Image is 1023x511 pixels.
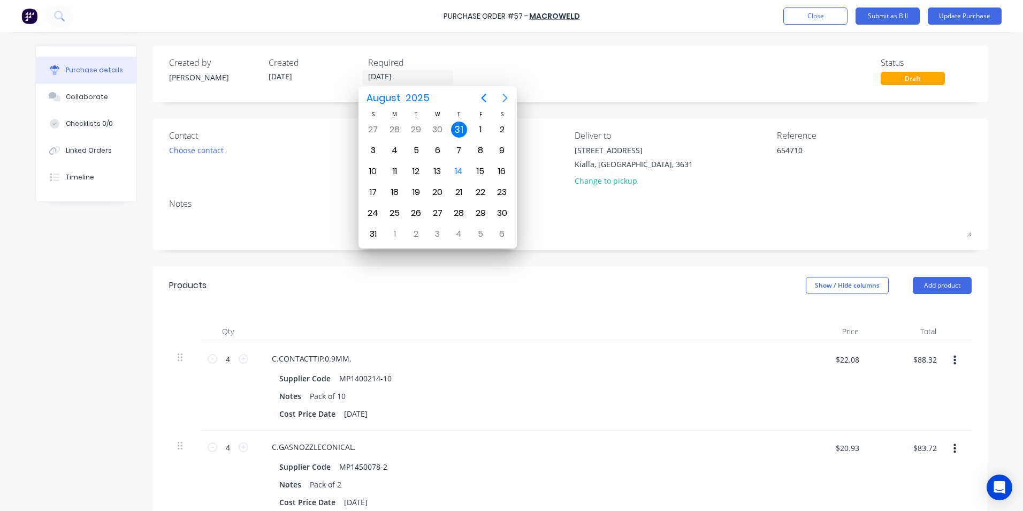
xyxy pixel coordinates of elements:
[867,321,945,342] div: Total
[430,184,446,200] div: Wednesday, August 20, 2025
[473,87,494,109] button: Previous page
[365,226,381,242] div: Sunday, August 31, 2025
[451,163,467,179] div: Today, Thursday, August 14, 2025
[856,7,920,25] button: Submit as Bill
[36,164,136,191] button: Timeline
[444,11,528,22] div: Purchase Order #57 -
[306,388,350,404] div: Pack of 10
[66,65,123,75] div: Purchase details
[263,439,364,455] div: C.GASNOZZLECONICAL.
[806,277,889,294] button: Show / Hide columns
[575,145,693,156] div: [STREET_ADDRESS]
[340,494,372,510] div: [DATE]
[275,459,335,475] div: Supplier Code
[169,72,260,83] div: [PERSON_NAME]
[340,406,372,422] div: [DATE]
[335,459,392,475] div: MP1450078-2
[360,88,436,108] button: August2025
[169,56,260,69] div: Created by
[408,226,424,242] div: Tuesday, September 2, 2025
[387,142,403,159] div: Monday, August 4, 2025
[36,137,136,164] button: Linked Orders
[263,351,360,366] div: C.CONTACTTIP.0.9MM.
[387,163,403,179] div: Monday, August 11, 2025
[451,122,467,138] div: Thursday, July 31, 2025
[275,494,340,510] div: Cost Price Date
[928,7,1002,25] button: Update Purchase
[275,388,306,404] div: Notes
[408,163,424,179] div: Tuesday, August 12, 2025
[494,87,516,109] button: Next page
[384,110,405,119] div: M
[575,159,693,170] div: Kialla, [GEOGRAPHIC_DATA], 3631
[790,321,867,342] div: Price
[470,110,491,119] div: F
[472,205,488,221] div: Friday, August 29, 2025
[430,205,446,221] div: Wednesday, August 27, 2025
[451,205,467,221] div: Thursday, August 28, 2025
[575,129,769,142] div: Deliver to
[169,279,207,292] div: Products
[783,7,848,25] button: Close
[21,8,37,24] img: Factory
[362,110,384,119] div: S
[275,371,335,386] div: Supplier Code
[472,163,488,179] div: Friday, August 15, 2025
[335,371,396,386] div: MP1400214-10
[365,122,381,138] div: Sunday, July 27, 2025
[275,477,306,492] div: Notes
[777,145,911,169] textarea: 654710
[472,122,488,138] div: Friday, August 1, 2025
[365,205,381,221] div: Sunday, August 24, 2025
[408,184,424,200] div: Tuesday, August 19, 2025
[169,197,972,210] div: Notes
[169,145,224,156] div: Choose contact
[777,129,972,142] div: Reference
[430,122,446,138] div: Wednesday, July 30, 2025
[430,226,446,242] div: Wednesday, September 3, 2025
[387,184,403,200] div: Monday, August 18, 2025
[169,129,364,142] div: Contact
[451,184,467,200] div: Thursday, August 21, 2025
[494,122,510,138] div: Saturday, August 2, 2025
[406,110,427,119] div: T
[306,477,346,492] div: Pack of 2
[529,11,580,21] a: MacroWeld
[387,205,403,221] div: Monday, August 25, 2025
[365,142,381,159] div: Sunday, August 3, 2025
[36,84,136,110] button: Collaborate
[494,184,510,200] div: Saturday, August 23, 2025
[269,56,360,69] div: Created
[430,163,446,179] div: Wednesday, August 13, 2025
[275,406,340,422] div: Cost Price Date
[472,142,488,159] div: Friday, August 8, 2025
[913,277,972,294] button: Add product
[66,146,112,155] div: Linked Orders
[430,142,446,159] div: Wednesday, August 6, 2025
[36,110,136,137] button: Checklists 0/0
[365,163,381,179] div: Sunday, August 10, 2025
[408,205,424,221] div: Tuesday, August 26, 2025
[364,88,403,108] span: August
[494,205,510,221] div: Saturday, August 30, 2025
[408,142,424,159] div: Tuesday, August 5, 2025
[881,72,945,85] div: Draft
[881,56,972,69] div: Status
[451,142,467,159] div: Thursday, August 7, 2025
[472,184,488,200] div: Friday, August 22, 2025
[66,92,108,102] div: Collaborate
[451,226,467,242] div: Thursday, September 4, 2025
[494,163,510,179] div: Saturday, August 16, 2025
[368,56,459,69] div: Required
[66,119,113,129] div: Checklists 0/0
[387,226,403,242] div: Monday, September 1, 2025
[408,122,424,138] div: Tuesday, July 29, 2025
[472,226,488,242] div: Friday, September 5, 2025
[448,110,470,119] div: T
[575,175,693,186] div: Change to pickup
[494,226,510,242] div: Saturday, September 6, 2025
[403,88,432,108] span: 2025
[491,110,513,119] div: S
[66,172,94,182] div: Timeline
[201,321,255,342] div: Qty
